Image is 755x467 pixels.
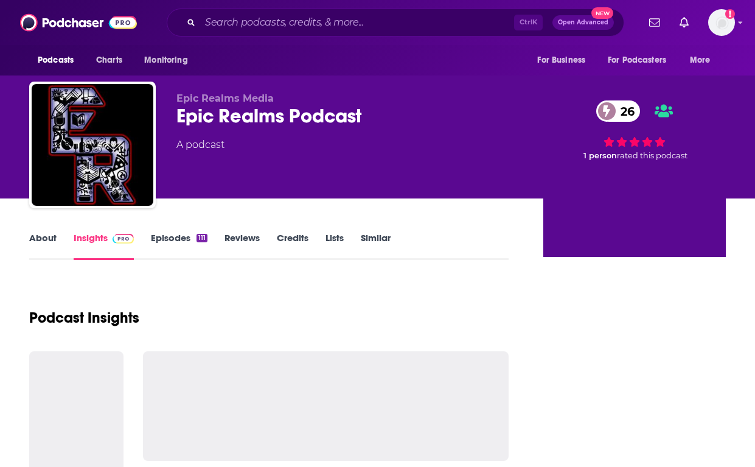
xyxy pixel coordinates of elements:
button: open menu [136,49,203,72]
span: Epic Realms Media [176,93,274,104]
a: Lists [325,232,344,260]
button: open menu [600,49,684,72]
a: Similar [361,232,391,260]
button: Show profile menu [708,9,735,36]
a: Episodes111 [151,232,207,260]
div: A podcast [176,138,224,152]
a: InsightsPodchaser Pro [74,232,134,260]
img: Podchaser - Follow, Share and Rate Podcasts [20,11,137,34]
img: User Profile [708,9,735,36]
img: Podchaser Pro [113,234,134,244]
span: For Business [537,52,585,69]
a: Charts [88,49,130,72]
span: Open Advanced [558,19,608,26]
a: About [29,232,57,260]
a: Reviews [224,232,260,260]
input: Search podcasts, credits, & more... [200,13,514,32]
svg: Add a profile image [725,9,735,19]
img: Epic Realms Podcast [32,84,153,206]
a: Show notifications dropdown [644,12,665,33]
button: open menu [529,49,600,72]
button: Open AdvancedNew [552,15,614,30]
div: 111 [197,234,207,242]
span: rated this podcast [617,151,687,160]
span: More [690,52,711,69]
h1: Podcast Insights [29,309,139,327]
a: 26 [596,100,641,122]
span: For Podcasters [608,52,666,69]
a: Show notifications dropdown [675,12,694,33]
span: New [591,7,613,19]
span: Logged in as BKusilek [708,9,735,36]
button: open menu [681,49,726,72]
span: 26 [608,100,641,122]
div: 26 1 personrated this podcast [543,93,726,168]
span: Monitoring [144,52,187,69]
span: Podcasts [38,52,74,69]
span: 1 person [583,151,617,160]
div: Search podcasts, credits, & more... [167,9,624,37]
a: Credits [277,232,308,260]
button: open menu [29,49,89,72]
span: Charts [96,52,122,69]
span: Ctrl K [514,15,543,30]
